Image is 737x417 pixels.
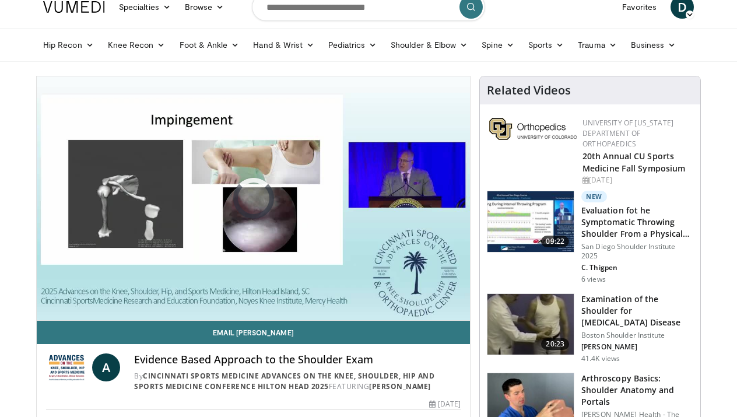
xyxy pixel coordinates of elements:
[37,76,470,321] video-js: Video Player
[581,331,693,340] p: Boston Shoulder Institute
[92,353,120,381] a: A
[36,33,101,57] a: Hip Recon
[173,33,247,57] a: Foot & Ankle
[321,33,384,57] a: Pediatrics
[582,175,691,185] div: [DATE]
[43,1,105,13] img: VuMedi Logo
[581,205,693,240] h3: Evaluation fot he Symptomatic Throwing Shoulder From a Physical Ther…
[134,371,461,392] div: By FEATURING
[134,353,461,366] h4: Evidence Based Approach to the Shoulder Exam
[46,353,87,381] img: Cincinnati Sports Medicine Advances on the Knee, Shoulder, Hip and Sports Medicine Conference Hil...
[246,33,321,57] a: Hand & Wrist
[581,354,620,363] p: 41.4K views
[581,191,607,202] p: New
[475,33,521,57] a: Spine
[521,33,571,57] a: Sports
[581,242,693,261] p: San Diego Shoulder Institute 2025
[487,191,693,284] a: 09:22 New Evaluation fot he Symptomatic Throwing Shoulder From a Physical Ther… San Diego Shoulde...
[582,150,685,174] a: 20th Annual CU Sports Medicine Fall Symposium
[581,275,606,284] p: 6 views
[384,33,475,57] a: Shoulder & Elbow
[581,263,693,272] p: C. Thigpen
[571,33,624,57] a: Trauma
[487,293,693,363] a: 20:23 Examination of the Shoulder for [MEDICAL_DATA] Disease Boston Shoulder Institute [PERSON_NA...
[581,342,693,352] p: [PERSON_NAME]
[487,191,574,252] img: 52bd361f-5ad8-4d12-917c-a6aadf70de3f.150x105_q85_crop-smart_upscale.jpg
[429,399,461,409] div: [DATE]
[37,321,470,344] a: Email [PERSON_NAME]
[582,118,673,149] a: University of [US_STATE] Department of Orthopaedics
[369,381,431,391] a: [PERSON_NAME]
[624,33,683,57] a: Business
[101,33,173,57] a: Knee Recon
[581,293,693,328] h3: Examination of the Shoulder for [MEDICAL_DATA] Disease
[489,118,577,140] img: 355603a8-37da-49b6-856f-e00d7e9307d3.png.150x105_q85_autocrop_double_scale_upscale_version-0.2.png
[541,338,569,350] span: 20:23
[541,236,569,247] span: 09:22
[487,83,571,97] h4: Related Videos
[487,294,574,355] img: Screen_shot_2010-09-13_at_8.52.47_PM_1.png.150x105_q85_crop-smart_upscale.jpg
[134,371,434,391] a: Cincinnati Sports Medicine Advances on the Knee, Shoulder, Hip and Sports Medicine Conference Hil...
[581,373,693,408] h3: Arthroscopy Basics: Shoulder Anatomy and Portals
